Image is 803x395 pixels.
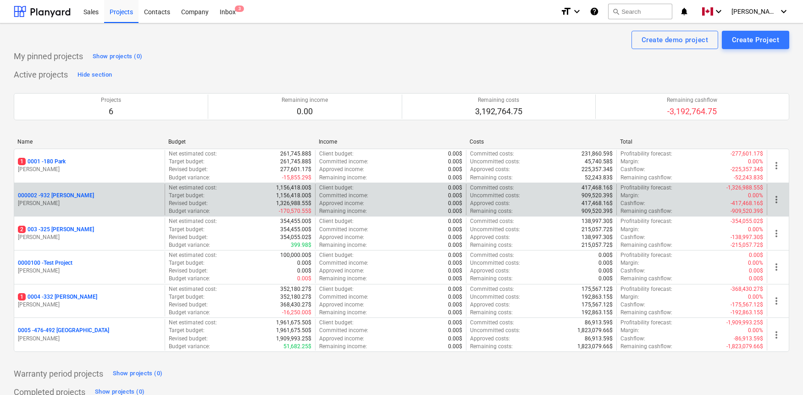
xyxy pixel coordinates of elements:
[291,241,311,249] p: 399.98$
[169,301,208,309] p: Revised budget :
[280,217,311,225] p: 354,455.00$
[18,234,161,241] p: [PERSON_NAME]
[577,343,613,350] p: 1,823,079.66$
[14,51,83,62] p: My pinned projects
[620,309,672,317] p: Remaining cashflow :
[470,174,513,182] p: Remaining costs :
[581,226,613,234] p: 215,057.72$
[731,285,763,293] p: -368,430.27$
[319,226,368,234] p: Committed income :
[475,96,522,104] p: Remaining costs
[276,184,311,192] p: 1,156,418.00$
[448,309,462,317] p: 0.00$
[585,158,613,166] p: 45,740.58$
[18,192,161,207] div: 000002 -932 [PERSON_NAME][PERSON_NAME]
[280,226,311,234] p: 354,455.00$
[319,174,367,182] p: Remaining income :
[280,293,311,301] p: 352,180.27$
[470,158,520,166] p: Uncommitted costs :
[93,51,142,62] div: Show projects (0)
[169,166,208,173] p: Revised budget :
[731,166,763,173] p: -225,357.34$
[113,368,162,379] div: Show projects (0)
[748,158,763,166] p: 0.00%
[470,184,514,192] p: Committed costs :
[169,200,208,207] p: Revised budget :
[470,200,510,207] p: Approved costs :
[17,139,161,145] div: Name
[620,241,672,249] p: Remaining cashflow :
[448,226,462,234] p: 0.00$
[169,174,210,182] p: Budget variance :
[168,139,312,145] div: Budget
[581,166,613,173] p: 225,357.34$
[448,207,462,215] p: 0.00$
[319,150,354,158] p: Client budget :
[612,8,620,15] span: search
[608,4,672,19] button: Search
[18,200,161,207] p: [PERSON_NAME]
[470,192,520,200] p: Uncommitted costs :
[581,150,613,158] p: 231,860.59$
[448,343,462,350] p: 0.00$
[585,319,613,327] p: 86,913.59$
[319,234,364,241] p: Approved income :
[18,158,161,173] div: 10001 -180 Park[PERSON_NAME]
[771,261,782,273] span: more_vert
[680,6,689,17] i: notifications
[169,241,210,249] p: Budget variance :
[276,335,311,343] p: 1,909,993.25$
[620,293,639,301] p: Margin :
[169,275,210,283] p: Budget variance :
[598,275,613,283] p: 0.00$
[748,192,763,200] p: 0.00%
[470,150,514,158] p: Committed costs :
[18,259,72,267] p: 0000100 - Test Project
[169,293,205,301] p: Target budget :
[18,301,161,309] p: [PERSON_NAME]
[448,174,462,182] p: 0.00$
[581,309,613,317] p: 192,863.15$
[319,267,364,275] p: Approved income :
[771,228,782,239] span: more_vert
[18,192,94,200] p: 000002 - 932 [PERSON_NAME]
[470,251,514,259] p: Committed costs :
[620,275,672,283] p: Remaining cashflow :
[78,70,112,80] div: Hide section
[18,327,161,342] div: 0005 -476-492 [GEOGRAPHIC_DATA][PERSON_NAME]
[726,319,763,327] p: -1,909,993.25$
[319,275,367,283] p: Remaining income :
[581,285,613,293] p: 175,567.12$
[169,267,208,275] p: Revised budget :
[101,106,121,117] p: 6
[18,226,161,241] div: 2003 -325 [PERSON_NAME][PERSON_NAME]
[581,207,613,215] p: 909,520.39$
[748,226,763,234] p: 0.00%
[75,67,114,82] button: Hide section
[620,184,672,192] p: Profitability forecast :
[757,351,803,395] div: Chat Widget
[470,319,514,327] p: Committed costs :
[14,368,103,379] p: Warranty period projects
[620,174,672,182] p: Remaining cashflow :
[319,139,462,145] div: Income
[667,96,717,104] p: Remaining cashflow
[620,343,672,350] p: Remaining cashflow :
[581,192,613,200] p: 909,520.39$
[282,106,328,117] p: 0.00
[280,301,311,309] p: 368,430.27$
[620,217,672,225] p: Profitability forecast :
[169,192,205,200] p: Target budget :
[18,259,161,275] div: 0000100 -Test Project[PERSON_NAME]
[280,234,311,241] p: 354,055.02$
[581,217,613,225] p: 138,997.30$
[620,319,672,327] p: Profitability forecast :
[319,200,364,207] p: Approved income :
[297,267,311,275] p: 0.00$
[470,327,520,334] p: Uncommitted costs :
[448,293,462,301] p: 0.00$
[276,327,311,334] p: 1,961,675.50$
[748,259,763,267] p: 0.00%
[319,301,364,309] p: Approved income :
[581,234,613,241] p: 138,997.30$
